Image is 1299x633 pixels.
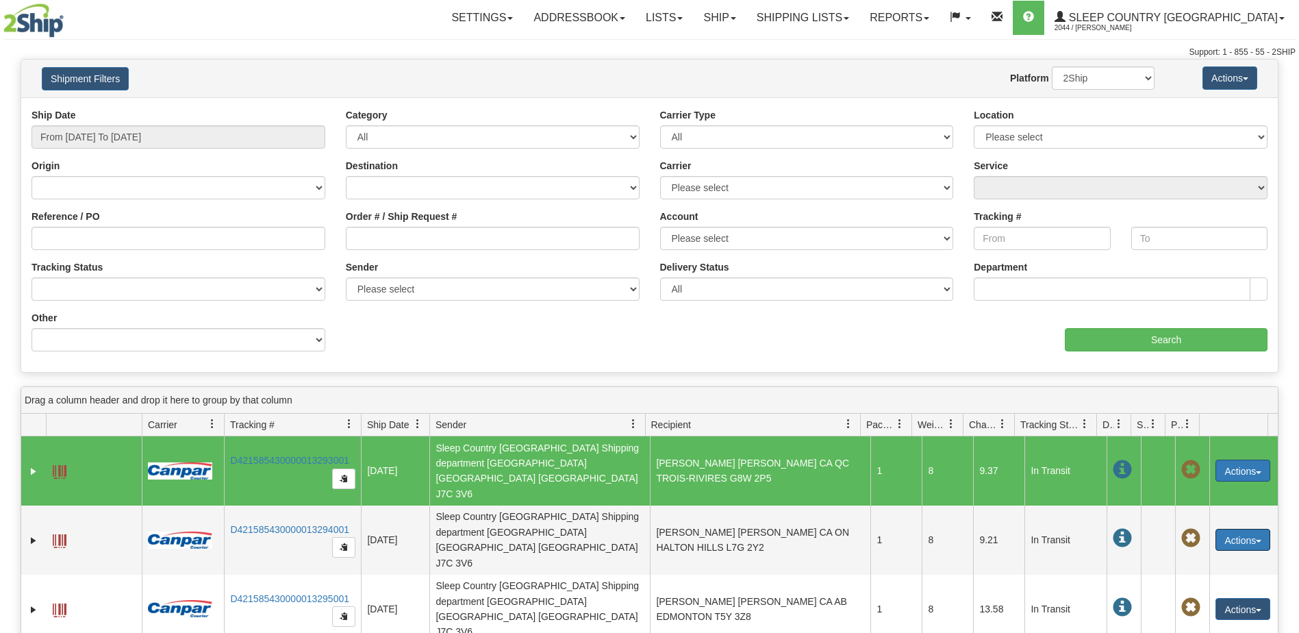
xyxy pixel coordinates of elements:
td: 8 [922,506,973,575]
label: Carrier Type [660,108,716,122]
td: Sleep Country [GEOGRAPHIC_DATA] Shipping department [GEOGRAPHIC_DATA] [GEOGRAPHIC_DATA] [GEOGRAPH... [429,506,650,575]
label: Category [346,108,388,122]
span: In Transit [1113,529,1132,548]
td: 1 [870,436,922,506]
input: From [974,227,1110,250]
span: Tracking # [230,418,275,432]
a: Reports [859,1,939,35]
button: Actions [1215,460,1270,482]
a: Sleep Country [GEOGRAPHIC_DATA] 2044 / [PERSON_NAME] [1044,1,1295,35]
a: Charge filter column settings [991,412,1014,436]
td: [PERSON_NAME] [PERSON_NAME] CA ON HALTON HILLS L7G 2Y2 [650,506,870,575]
span: Pickup Not Assigned [1181,529,1200,548]
label: Reference / PO [31,210,100,223]
label: Tracking # [974,210,1021,223]
span: In Transit [1113,460,1132,480]
span: Sleep Country [GEOGRAPHIC_DATA] [1065,12,1278,23]
label: Destination [346,159,398,173]
span: Pickup Not Assigned [1181,598,1200,617]
a: Label [53,597,66,619]
img: logo2044.jpg [3,3,64,38]
td: [DATE] [361,506,429,575]
td: 8 [922,436,973,506]
span: Shipment Issues [1137,418,1148,432]
label: Ship Date [31,108,76,122]
label: Sender [346,260,378,274]
a: Sender filter column settings [622,412,645,436]
td: 9.21 [973,506,1024,575]
div: Support: 1 - 855 - 55 - 2SHIP [3,47,1296,58]
a: Ship Date filter column settings [406,412,429,436]
a: Label [53,459,66,481]
label: Carrier [660,159,692,173]
span: Pickup Not Assigned [1181,460,1200,480]
a: Ship [693,1,746,35]
span: In Transit [1113,598,1132,617]
span: Ship Date [367,418,409,432]
a: Expand [27,534,40,547]
a: Weight filter column settings [939,412,963,436]
button: Actions [1202,66,1257,90]
a: Pickup Status filter column settings [1176,412,1199,436]
label: Location [974,108,1013,122]
a: Expand [27,464,40,478]
td: 1 [870,506,922,575]
a: Recipient filter column settings [837,412,860,436]
button: Shipment Filters [42,67,129,90]
a: Lists [635,1,693,35]
td: In Transit [1024,436,1107,506]
td: [DATE] [361,436,429,506]
span: Pickup Status [1171,418,1183,432]
span: Recipient [651,418,691,432]
td: Sleep Country [GEOGRAPHIC_DATA] Shipping department [GEOGRAPHIC_DATA] [GEOGRAPHIC_DATA] [GEOGRAPH... [429,436,650,506]
label: Tracking Status [31,260,103,274]
input: To [1131,227,1268,250]
a: Expand [27,603,40,617]
button: Actions [1215,598,1270,620]
button: Copy to clipboard [332,537,355,558]
span: Sender [436,418,466,432]
a: D421585430000013293001 [230,455,349,466]
img: 14 - Canpar [148,600,212,617]
span: Charge [969,418,998,432]
a: Carrier filter column settings [201,412,224,436]
span: Carrier [148,418,177,432]
div: grid grouping header [21,387,1278,414]
a: Tracking Status filter column settings [1073,412,1096,436]
input: Search [1065,328,1268,351]
label: Delivery Status [660,260,729,274]
button: Copy to clipboard [332,469,355,489]
label: Department [974,260,1027,274]
label: Order # / Ship Request # [346,210,457,223]
button: Copy to clipboard [332,606,355,627]
label: Origin [31,159,60,173]
a: Tracking # filter column settings [338,412,361,436]
a: Shipping lists [746,1,859,35]
span: Delivery Status [1102,418,1114,432]
img: 14 - Canpar [148,462,212,480]
span: Packages [866,418,895,432]
a: Settings [441,1,523,35]
label: Platform [1010,71,1049,85]
td: In Transit [1024,506,1107,575]
label: Service [974,159,1008,173]
td: 9.37 [973,436,1024,506]
a: Label [53,528,66,550]
td: [PERSON_NAME] [PERSON_NAME] CA QC TROIS-RIVIRES G8W 2P5 [650,436,870,506]
button: Actions [1215,529,1270,551]
a: Addressbook [523,1,635,35]
a: Delivery Status filter column settings [1107,412,1131,436]
label: Other [31,311,57,325]
img: 14 - Canpar [148,532,212,549]
span: Tracking Status [1020,418,1080,432]
a: D421585430000013295001 [230,593,349,604]
span: 2044 / [PERSON_NAME] [1055,21,1157,35]
a: Shipment Issues filter column settings [1142,412,1165,436]
a: D421585430000013294001 [230,524,349,535]
span: Weight [918,418,946,432]
a: Packages filter column settings [888,412,911,436]
label: Account [660,210,698,223]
